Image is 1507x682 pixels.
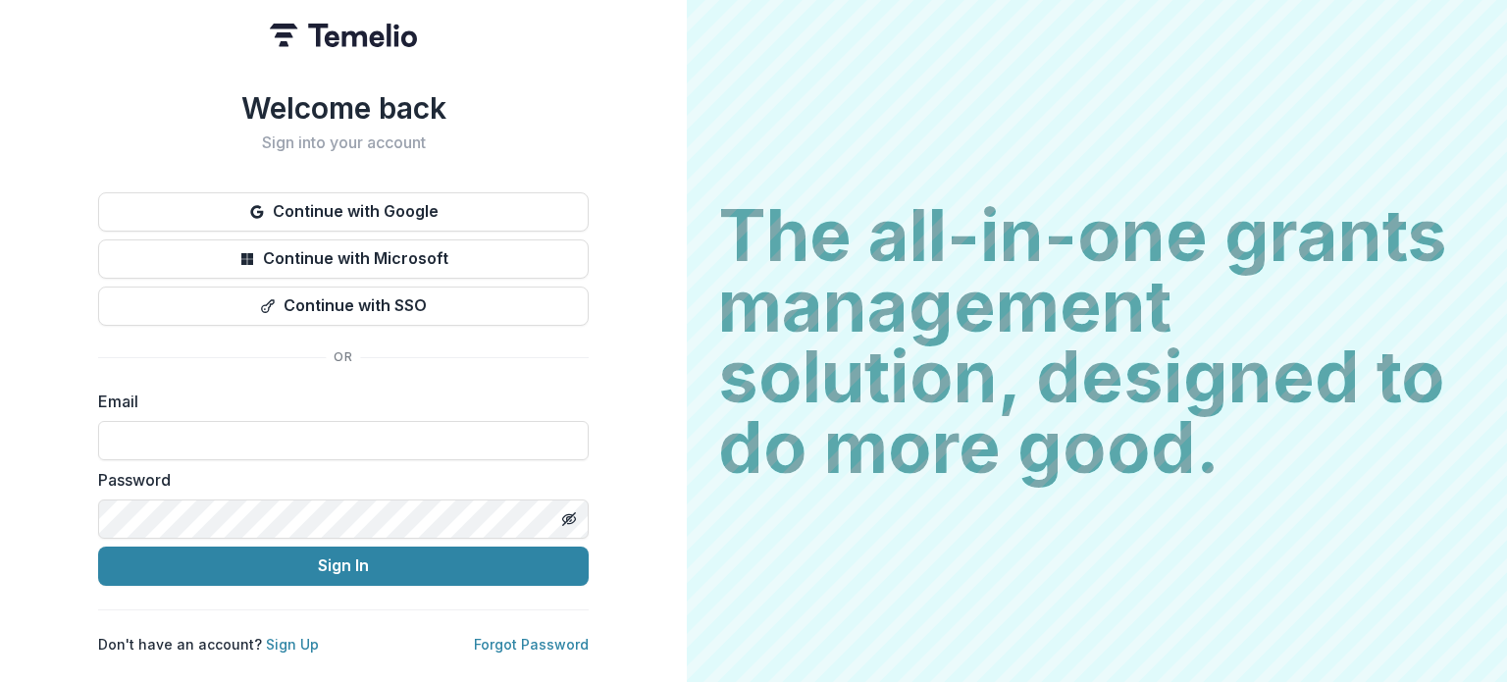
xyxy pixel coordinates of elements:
[474,636,589,653] a: Forgot Password
[98,133,589,152] h2: Sign into your account
[553,503,585,535] button: Toggle password visibility
[98,90,589,126] h1: Welcome back
[98,287,589,326] button: Continue with SSO
[98,239,589,279] button: Continue with Microsoft
[270,24,417,47] img: Temelio
[98,192,589,232] button: Continue with Google
[98,634,319,655] p: Don't have an account?
[98,547,589,586] button: Sign In
[98,468,577,492] label: Password
[98,390,577,413] label: Email
[266,636,319,653] a: Sign Up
